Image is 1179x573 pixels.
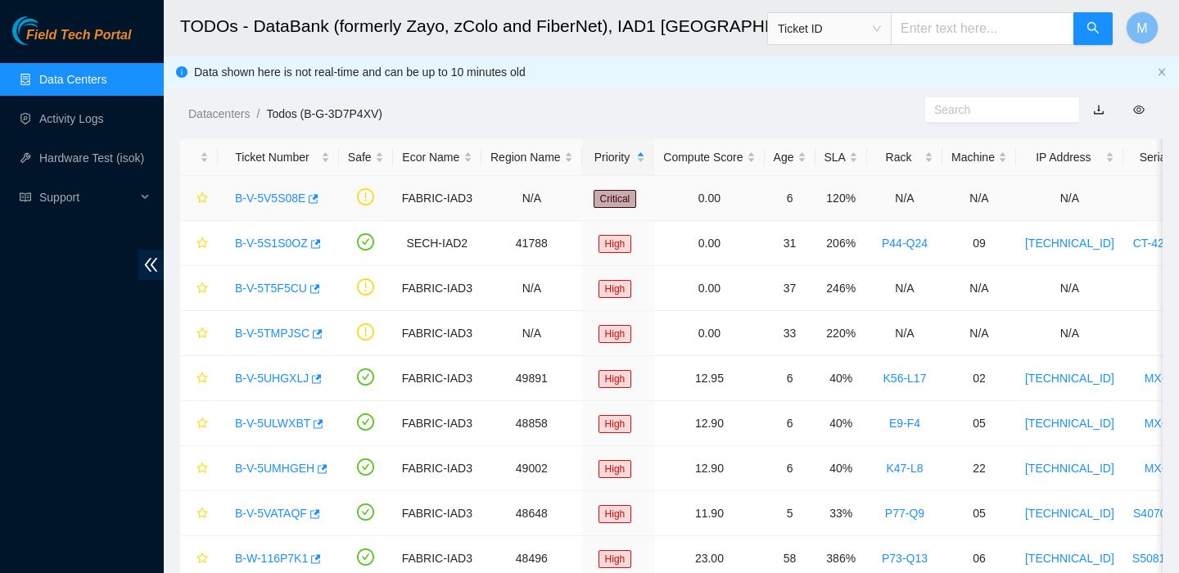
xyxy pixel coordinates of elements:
[138,250,164,280] span: double-left
[886,462,923,475] a: K47-L8
[196,237,208,250] span: star
[654,446,764,491] td: 12.90
[942,491,1016,536] td: 05
[1133,104,1145,115] span: eye
[481,446,582,491] td: 49002
[189,230,209,256] button: star
[942,266,1016,311] td: N/A
[39,181,136,214] span: Support
[357,503,374,521] span: check-circle
[39,73,106,86] a: Data Centers
[882,552,928,565] a: P73-Q13
[599,460,632,478] span: High
[815,491,867,536] td: 33%
[256,107,260,120] span: /
[815,221,867,266] td: 206%
[196,192,208,205] span: star
[393,491,481,536] td: FABRIC-IAD3
[942,356,1016,401] td: 02
[393,311,481,356] td: FABRIC-IAD3
[815,176,867,221] td: 120%
[599,235,632,253] span: High
[189,320,209,346] button: star
[599,325,632,343] span: High
[594,190,637,208] span: Critical
[481,176,582,221] td: N/A
[934,101,1057,119] input: Search
[196,462,208,476] span: star
[12,29,131,51] a: Akamai TechnologiesField Tech Portal
[235,507,307,520] a: B-V-5VATAQF
[815,446,867,491] td: 40%
[481,356,582,401] td: 49891
[235,192,305,205] a: B-V-5V5S08E
[1136,18,1147,38] span: M
[654,491,764,536] td: 11.90
[393,356,481,401] td: FABRIC-IAD3
[235,237,308,250] a: B-V-5S1S0OZ
[942,221,1016,266] td: 09
[765,401,815,446] td: 6
[1016,266,1123,311] td: N/A
[196,282,208,296] span: star
[235,552,308,565] a: B-W-116P7K1
[1093,103,1104,116] a: download
[196,372,208,386] span: star
[393,266,481,311] td: FABRIC-IAD3
[599,505,632,523] span: High
[357,368,374,386] span: check-circle
[235,327,309,340] a: B-V-5TMPJSC
[235,417,310,430] a: B-V-5ULWXBT
[481,221,582,266] td: 41788
[891,12,1074,45] input: Enter text here...
[889,417,920,430] a: E9-F4
[654,311,764,356] td: 0.00
[1025,552,1114,565] a: [TECHNICAL_ID]
[765,446,815,491] td: 6
[599,550,632,568] span: High
[235,282,307,295] a: B-V-5T5F5CU
[765,356,815,401] td: 6
[189,365,209,391] button: star
[1025,507,1114,520] a: [TECHNICAL_ID]
[357,413,374,431] span: check-circle
[196,417,208,431] span: star
[26,28,131,43] span: Field Tech Portal
[654,356,764,401] td: 12.95
[196,553,208,566] span: star
[481,401,582,446] td: 48858
[654,176,764,221] td: 0.00
[189,500,209,526] button: star
[765,221,815,266] td: 31
[765,266,815,311] td: 37
[196,327,208,341] span: star
[393,446,481,491] td: FABRIC-IAD3
[815,401,867,446] td: 40%
[942,311,1016,356] td: N/A
[189,410,209,436] button: star
[39,151,144,165] a: Hardware Test (isok)
[357,233,374,250] span: check-circle
[235,372,309,385] a: B-V-5UHGXLJ
[765,311,815,356] td: 33
[942,401,1016,446] td: 05
[1126,11,1159,44] button: M
[189,455,209,481] button: star
[1157,67,1167,77] span: close
[393,221,481,266] td: SECH-IAD2
[393,176,481,221] td: FABRIC-IAD3
[599,280,632,298] span: High
[189,185,209,211] button: star
[815,311,867,356] td: 220%
[357,548,374,566] span: check-circle
[393,401,481,446] td: FABRIC-IAD3
[20,192,31,203] span: read
[942,176,1016,221] td: N/A
[815,356,867,401] td: 40%
[882,237,928,250] a: P44-Q24
[266,107,382,120] a: Todos (B-G-3D7P4XV)
[815,266,867,311] td: 246%
[654,221,764,266] td: 0.00
[39,112,104,125] a: Activity Logs
[235,462,314,475] a: B-V-5UMHGEH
